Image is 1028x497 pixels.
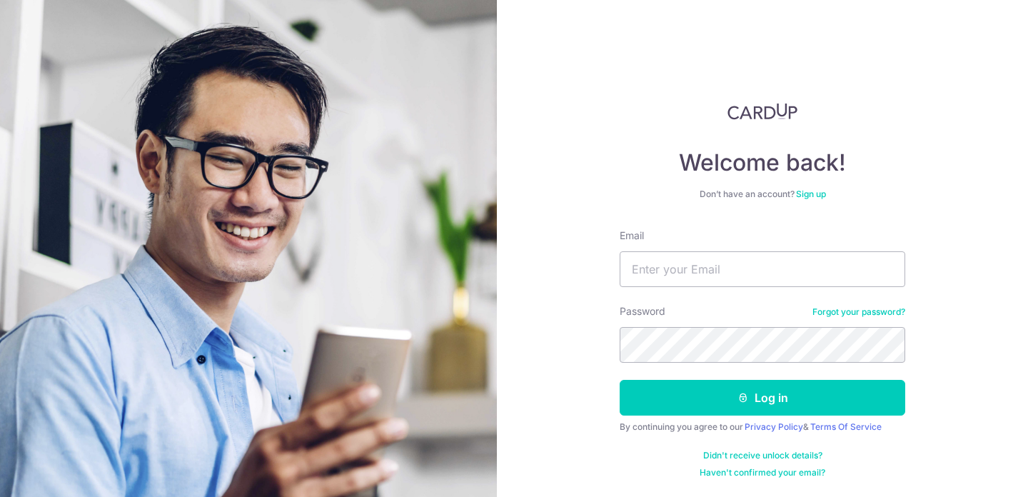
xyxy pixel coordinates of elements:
[620,189,905,200] div: Don’t have an account?
[796,189,826,199] a: Sign up
[620,229,644,243] label: Email
[700,467,825,478] a: Haven't confirmed your email?
[703,450,822,461] a: Didn't receive unlock details?
[745,421,803,432] a: Privacy Policy
[810,421,882,432] a: Terms Of Service
[727,103,797,120] img: CardUp Logo
[620,380,905,416] button: Log in
[620,251,905,287] input: Enter your Email
[620,304,665,318] label: Password
[812,306,905,318] a: Forgot your password?
[620,421,905,433] div: By continuing you agree to our &
[620,149,905,177] h4: Welcome back!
